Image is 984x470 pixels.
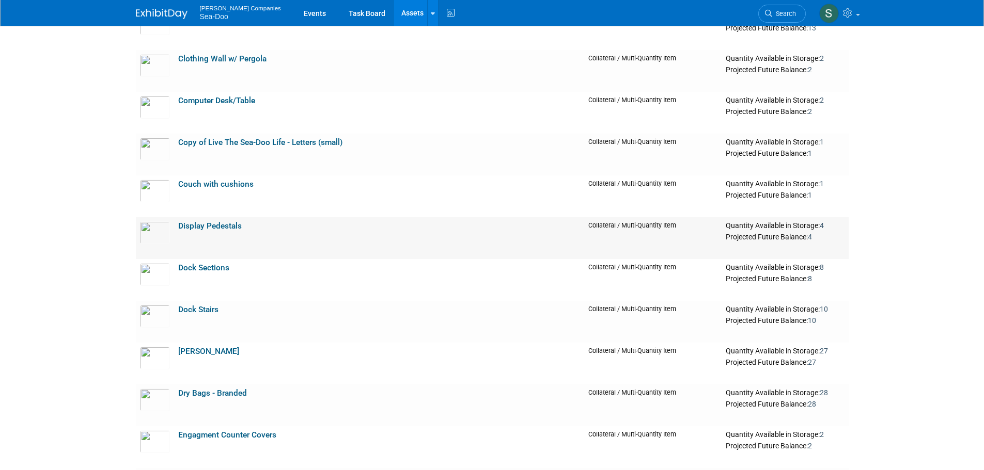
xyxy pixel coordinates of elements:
div: Quantity Available in Storage: [726,221,844,231]
div: Projected Future Balance: [726,105,844,117]
td: Collateral / Multi-Quantity Item [584,134,722,175]
span: 10 [808,316,816,325]
span: 4 [808,233,812,241]
div: Projected Future Balance: [726,356,844,367]
div: Quantity Available in Storage: [726,347,844,356]
span: 2 [808,107,812,116]
td: Collateral / Multi-Quantity Item [584,50,722,92]
span: 2 [820,430,824,439]
div: Projected Future Balance: [726,398,844,409]
div: Projected Future Balance: [726,440,844,451]
span: 2 [808,442,812,450]
div: Quantity Available in Storage: [726,180,844,189]
div: Projected Future Balance: [726,22,844,33]
td: Collateral / Multi-Quantity Item [584,384,722,426]
a: Dry Bags - Branded [178,388,247,398]
span: 8 [820,263,824,271]
a: Dock Sections [178,263,229,272]
span: 27 [808,358,816,366]
a: Copy of Live The Sea-Doo Life - Letters (small) [178,138,342,147]
td: Collateral / Multi-Quantity Item [584,259,722,301]
td: Collateral / Multi-Quantity Item [584,175,722,217]
div: Projected Future Balance: [726,147,844,158]
td: Collateral / Multi-Quantity Item [584,343,722,384]
div: Quantity Available in Storage: [726,96,844,105]
span: [PERSON_NAME] Companies [200,2,281,13]
span: 8 [808,274,812,283]
span: Sea-Doo [200,12,228,21]
img: Stephanie Duval [819,4,839,23]
td: Collateral / Multi-Quantity Item [584,426,722,468]
a: Search [758,5,806,23]
div: Quantity Available in Storage: [726,388,844,398]
div: Quantity Available in Storage: [726,138,844,147]
div: Projected Future Balance: [726,272,844,284]
span: 1 [820,138,824,146]
div: Projected Future Balance: [726,63,844,75]
span: 2 [820,54,824,62]
span: 2 [808,66,812,74]
a: Couch with cushions [178,180,254,189]
td: Collateral / Multi-Quantity Item [584,301,722,343]
img: ExhibitDay [136,9,188,19]
a: Dock Stairs [178,305,218,314]
div: Quantity Available in Storage: [726,54,844,63]
span: 28 [820,388,828,397]
div: Quantity Available in Storage: [726,430,844,440]
span: 2 [820,96,824,104]
td: Collateral / Multi-Quantity Item [584,217,722,259]
div: Projected Future Balance: [726,231,844,242]
span: 10 [820,305,828,313]
a: Clothing Wall w/ Pergola [178,54,267,63]
div: Quantity Available in Storage: [726,305,844,314]
span: 1 [820,180,824,188]
a: Engagment Counter Covers [178,430,276,440]
a: Display Pedestals [178,221,242,231]
span: 1 [808,191,812,199]
span: 4 [820,221,824,230]
a: Computer Desk/Table [178,96,255,105]
span: Search [772,10,796,18]
div: Quantity Available in Storage: [726,263,844,272]
td: Collateral / Multi-Quantity Item [584,8,722,50]
td: Collateral / Multi-Quantity Item [584,92,722,134]
span: 28 [808,400,816,408]
div: Projected Future Balance: [726,189,844,200]
span: 13 [808,24,816,32]
span: 27 [820,347,828,355]
div: Projected Future Balance: [726,314,844,326]
a: [PERSON_NAME] [178,347,239,356]
span: 1 [808,149,812,157]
